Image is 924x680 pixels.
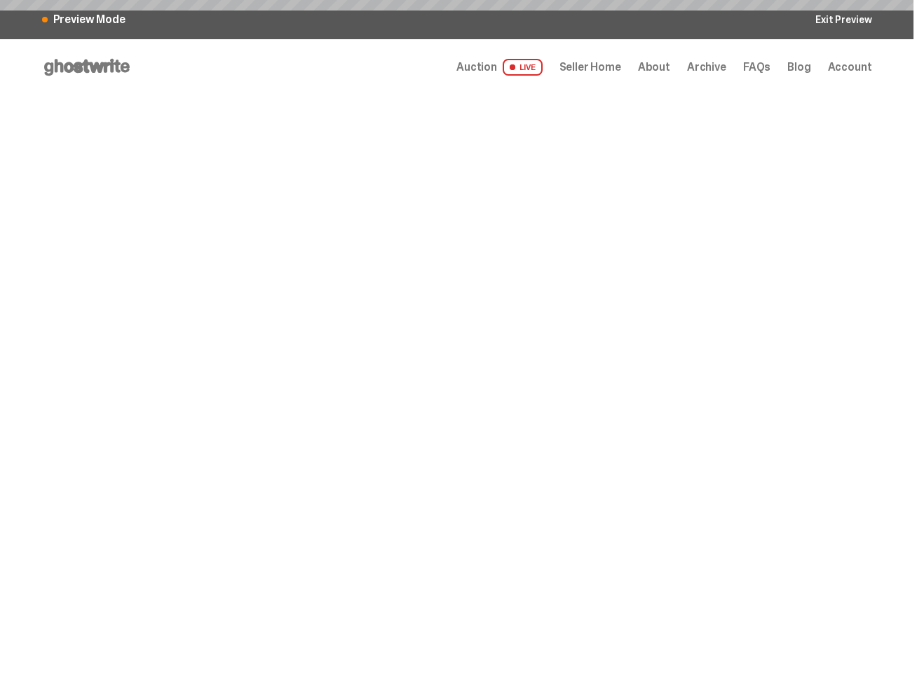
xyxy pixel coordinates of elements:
a: Blog [787,62,810,73]
a: Exit Preview [815,15,871,25]
span: Preview Mode [53,14,125,25]
span: LIVE [503,59,543,76]
a: Account [828,62,872,73]
a: FAQs [743,62,770,73]
a: Seller Home [559,62,621,73]
a: Archive [687,62,726,73]
span: Auction [456,62,497,73]
a: About [638,62,670,73]
a: Auction LIVE [456,59,542,76]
